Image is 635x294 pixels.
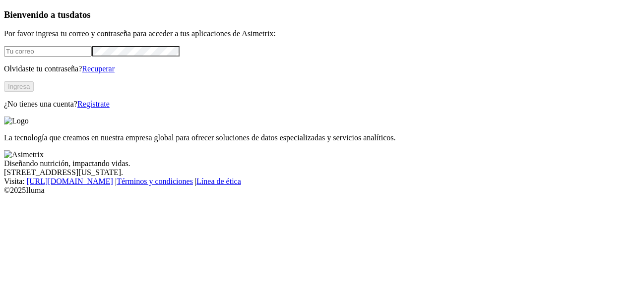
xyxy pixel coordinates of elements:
a: Términos y condiciones [117,177,193,185]
div: Diseñando nutrición, impactando vidas. [4,159,631,168]
img: Logo [4,117,29,125]
button: Ingresa [4,81,34,92]
a: Línea de ética [196,177,241,185]
div: © 2025 Iluma [4,186,631,195]
a: Recuperar [82,64,115,73]
p: Olvidaste tu contraseña? [4,64,631,73]
p: Por favor ingresa tu correo y contraseña para acceder a tus aplicaciones de Asimetrix: [4,29,631,38]
img: Asimetrix [4,150,44,159]
h3: Bienvenido a tus [4,9,631,20]
div: [STREET_ADDRESS][US_STATE]. [4,168,631,177]
p: La tecnología que creamos en nuestra empresa global para ofrecer soluciones de datos especializad... [4,133,631,142]
a: [URL][DOMAIN_NAME] [27,177,113,185]
span: datos [69,9,91,20]
input: Tu correo [4,46,92,57]
p: ¿No tienes una cuenta? [4,100,631,109]
a: Regístrate [77,100,110,108]
div: Visita : | | [4,177,631,186]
